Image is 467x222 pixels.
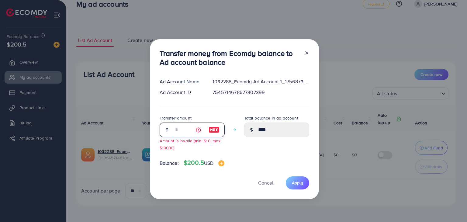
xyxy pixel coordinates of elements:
small: Amount is invalid (min: $10, max: $10000) [160,138,222,151]
button: Cancel [251,176,281,189]
div: Ad Account ID [155,89,208,96]
span: Apply [292,180,303,186]
span: Balance: [160,160,179,167]
label: Total balance in ad account [244,115,298,121]
label: Transfer amount [160,115,192,121]
img: image [218,160,224,166]
h4: $200.5 [184,159,224,167]
img: image [209,126,220,134]
div: 7545714678677307399 [208,89,314,96]
button: Apply [286,176,309,189]
div: Ad Account Name [155,78,208,85]
h3: Transfer money from Ecomdy balance to Ad account balance [160,49,299,67]
span: Cancel [258,179,273,186]
div: 1032288_Ecomdy Ad Account 1_1756873811237 [208,78,314,85]
span: USD [204,160,213,166]
iframe: Chat [441,195,462,217]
